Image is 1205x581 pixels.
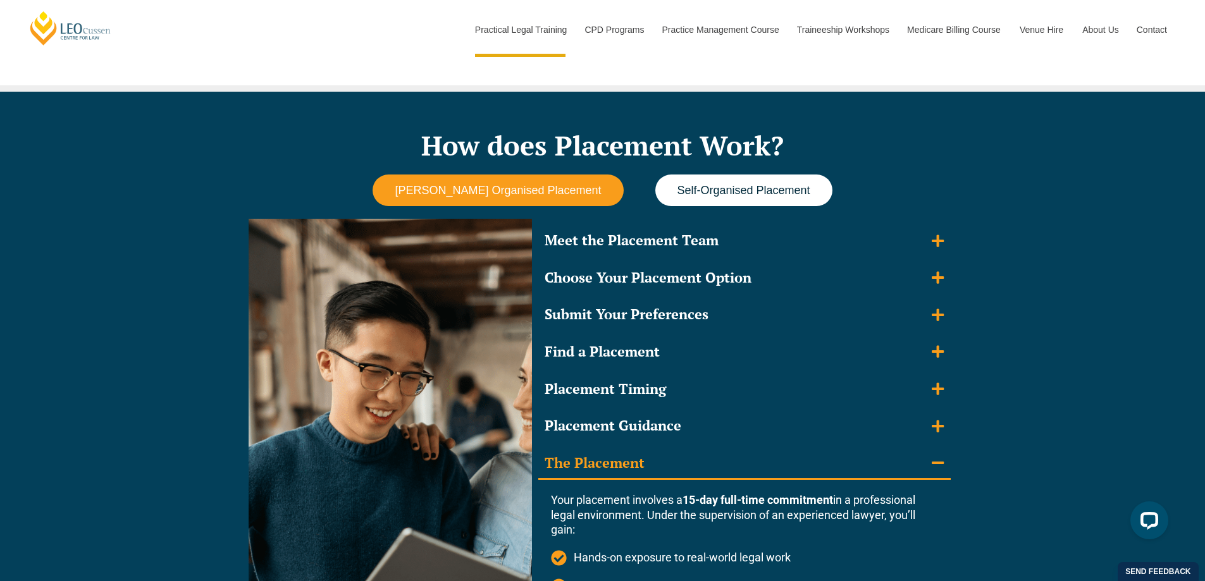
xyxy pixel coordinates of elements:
div: Find a Placement [545,343,660,361]
div: Placement Timing [545,380,666,398]
div: Choose Your Placement Option [545,269,751,287]
summary: Submit Your Preferences [538,299,951,330]
iframe: LiveChat chat widget [1120,496,1173,549]
a: Practice Management Course [653,3,788,57]
div: Meet the Placement Team [545,231,719,250]
a: CPD Programs [575,3,652,57]
a: Practical Legal Training [466,3,576,57]
summary: Placement Timing [538,374,951,405]
summary: Choose Your Placement Option [538,262,951,293]
div: Your placement involves a in a professional legal environment. Under the supervision of an experi... [551,492,938,537]
summary: Meet the Placement Team [538,225,951,256]
span: [PERSON_NAME] Organised Placement [395,184,601,197]
span: Self-Organised Placement [677,184,810,197]
span: Hands-on exposure to real-world legal work [571,550,791,565]
summary: Find a Placement [538,336,951,367]
a: Contact [1127,3,1177,57]
h2: How does Placement Work? [242,130,963,161]
a: About Us [1073,3,1127,57]
summary: Placement Guidance [538,410,951,441]
summary: The Placement [538,448,951,480]
a: [PERSON_NAME] Centre for Law [28,10,113,46]
div: The Placement [545,454,645,472]
div: Submit Your Preferences [545,305,708,324]
strong: 15-day full-time commitment [683,493,833,506]
a: Venue Hire [1010,3,1073,57]
a: Medicare Billing Course [898,3,1010,57]
a: Traineeship Workshops [788,3,898,57]
div: Placement Guidance [545,417,681,435]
